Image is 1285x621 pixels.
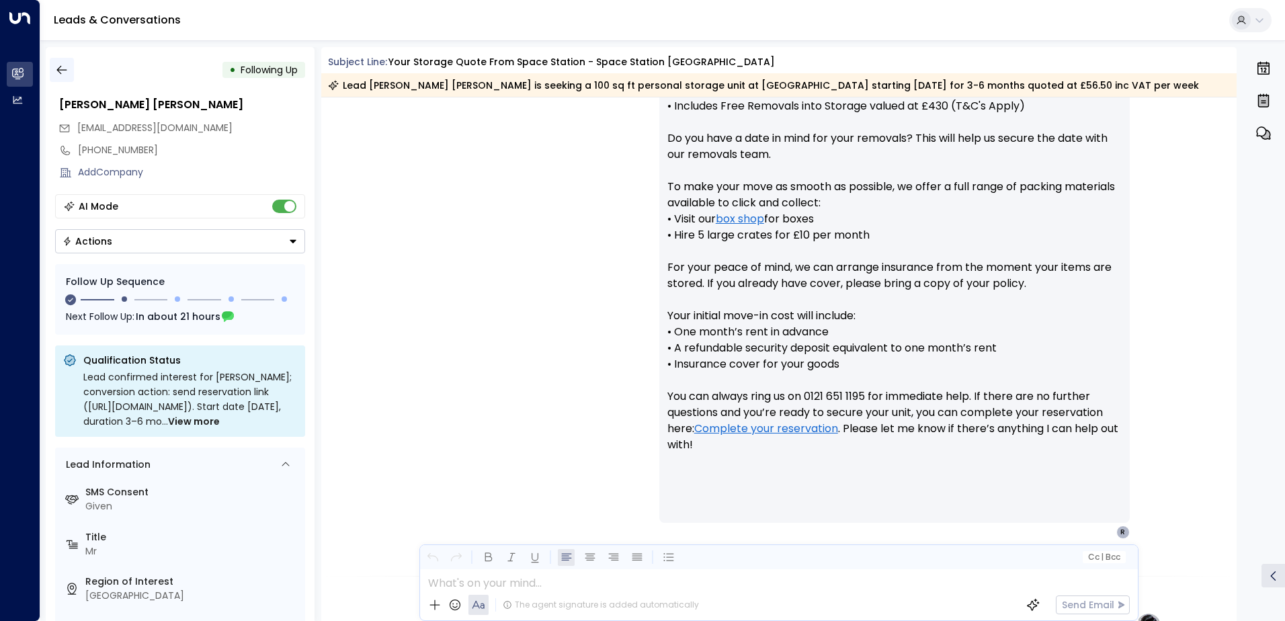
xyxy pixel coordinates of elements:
span: Cc Bcc [1087,552,1120,562]
label: Title [85,530,300,544]
div: Your storage quote from Space Station - Space Station [GEOGRAPHIC_DATA] [388,55,775,69]
label: SMS Consent [85,485,300,499]
div: Next Follow Up: [66,309,294,324]
span: [EMAIL_ADDRESS][DOMAIN_NAME] [77,121,233,134]
a: Complete your reservation [694,421,838,437]
div: Lead [PERSON_NAME] [PERSON_NAME] is seeking a 100 sq ft personal storage unit at [GEOGRAPHIC_DATA... [328,79,1199,92]
p: Qualification Status [83,354,297,367]
span: Subject Line: [328,55,387,69]
button: Redo [448,549,464,566]
div: [GEOGRAPHIC_DATA] [85,589,300,603]
div: R [1116,526,1130,539]
div: [PERSON_NAME] [PERSON_NAME] [59,97,305,113]
button: Undo [424,549,441,566]
span: In about 21 hours [136,309,220,324]
div: AI Mode [79,200,118,213]
span: Following Up [241,63,298,77]
div: Follow Up Sequence [66,275,294,289]
a: Leads & Conversations [54,12,181,28]
button: Actions [55,229,305,253]
a: box shop [716,211,764,227]
div: Lead Information [61,458,151,472]
p: Hi [PERSON_NAME], Your Quote: • 100 sq ft: £56.50 per week (inc. VAT) • Six-month saving: £516.00... [667,17,1122,469]
div: The agent signature is added automatically [503,599,699,611]
div: AddCompany [78,165,305,179]
div: Lead confirmed interest for [PERSON_NAME]; conversion action: send reservation link ([URL][DOMAIN... [83,370,297,429]
div: Given [85,499,300,513]
span: rzkay20@outlook.com [77,121,233,135]
div: Mr [85,544,300,558]
span: View more [168,414,220,429]
div: [PHONE_NUMBER] [78,143,305,157]
div: Actions [63,235,112,247]
div: • [229,58,236,82]
button: Cc|Bcc [1082,551,1125,564]
span: | [1101,552,1104,562]
div: Button group with a nested menu [55,229,305,253]
label: Region of Interest [85,575,300,589]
